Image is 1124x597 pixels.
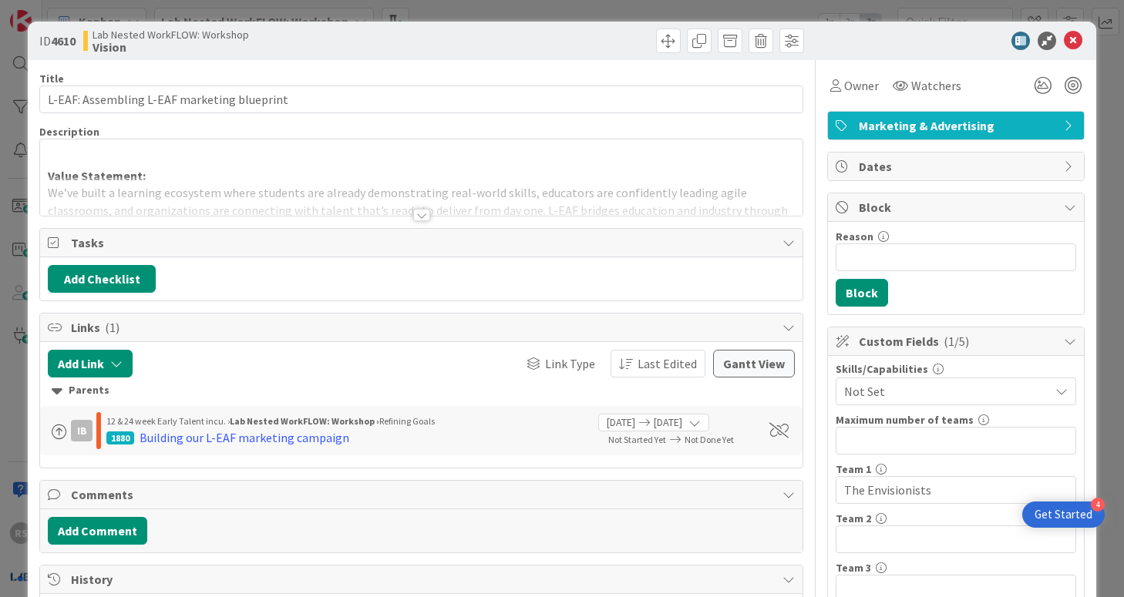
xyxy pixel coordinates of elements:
[106,431,134,444] div: 1880
[844,76,879,95] span: Owner
[1091,498,1105,511] div: 4
[859,157,1056,176] span: Dates
[39,32,76,50] span: ID
[48,517,147,545] button: Add Comment
[39,86,803,113] input: type card name here...
[71,485,774,504] span: Comments
[836,230,873,243] label: Reason
[48,168,146,183] strong: Value Statement:
[611,350,705,377] button: Last Edited
[836,511,871,525] label: Team 2
[859,332,1056,350] span: Custom Fields
[71,570,774,589] span: History
[39,72,64,86] label: Title
[836,364,1076,374] div: Skills/Capabilities
[944,334,969,349] span: ( 1/5 )
[48,265,156,293] button: Add Checklist
[140,428,349,447] div: Building our L-EAF marketing campaign
[545,354,595,373] span: Link Type
[93,29,249,41] span: Lab Nested WorkFLOW: Workshop
[608,434,666,445] span: Not Started Yet
[685,434,734,445] span: Not Done Yet
[51,33,76,49] b: 4610
[836,561,871,575] label: Team 3
[836,279,888,307] button: Block
[71,233,774,252] span: Tasks
[911,76,961,95] span: Watchers
[71,318,774,337] span: Links
[105,320,119,335] span: ( 1 )
[836,462,871,476] label: Team 1
[859,116,1056,135] span: Marketing & Advertising
[713,350,795,377] button: Gantt View
[71,420,93,441] div: IB
[379,415,435,427] span: Refining Goals
[52,382,790,399] div: Parents
[39,125,99,139] span: Description
[638,354,697,373] span: Last Edited
[230,415,379,427] b: Lab Nested WorkFLOW: Workshop ›
[93,41,249,53] b: Vision
[607,414,635,431] span: [DATE]
[1035,507,1092,522] div: Get Started
[836,413,974,427] label: Maximum number of teams
[844,382,1049,401] span: Not Set
[654,414,682,431] span: [DATE]
[106,415,230,427] span: 12 & 24 week Early Talent incu. ›
[859,198,1056,216] span: Block
[48,350,133,377] button: Add Link
[1022,501,1105,528] div: Open Get Started checklist, remaining modules: 4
